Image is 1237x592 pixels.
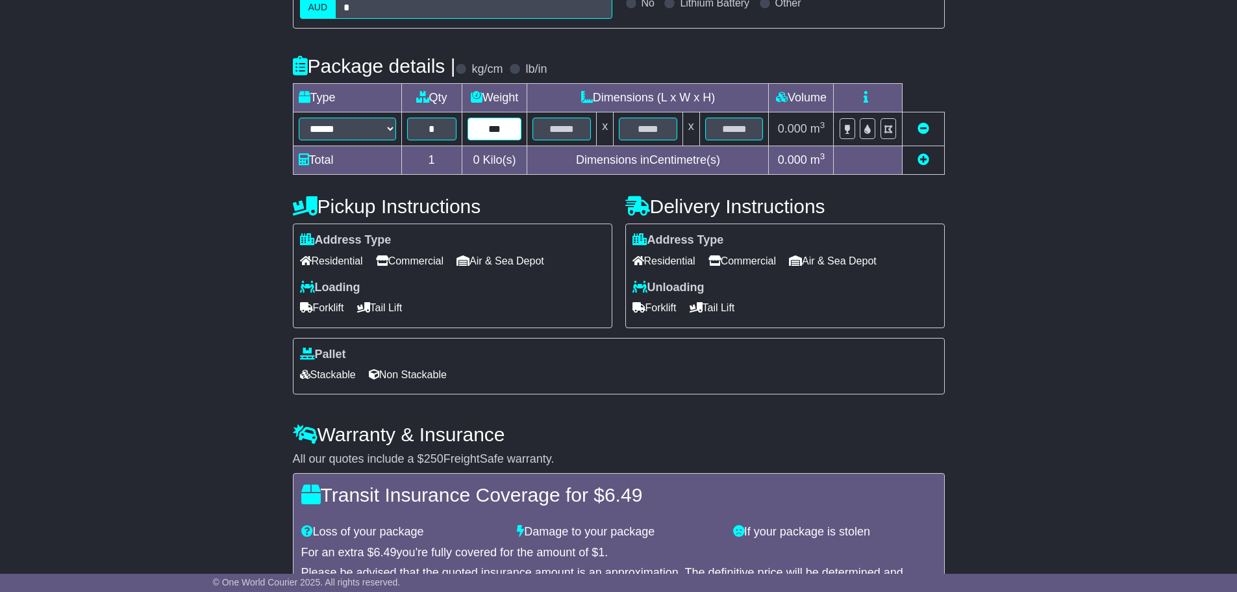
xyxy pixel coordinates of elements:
span: 0 [473,153,479,166]
span: Forklift [300,298,344,318]
span: Air & Sea Depot [456,251,544,271]
td: Type [293,84,401,112]
div: For an extra $ you're fully covered for the amount of $ . [301,546,936,560]
span: Residential [300,251,363,271]
td: Weight [462,84,527,112]
td: x [597,112,614,146]
div: If your package is stolen [727,525,943,539]
td: Volume [769,84,834,112]
span: Stackable [300,365,356,385]
div: Damage to your package [510,525,727,539]
a: Add new item [918,153,929,166]
td: Dimensions in Centimetre(s) [527,146,769,175]
label: Loading [300,281,360,295]
span: 0.000 [778,153,807,166]
span: 6.49 [374,546,397,559]
h4: Pickup Instructions [293,196,612,217]
td: 1 [401,146,462,175]
span: Commercial [376,251,444,271]
span: Air & Sea Depot [789,251,877,271]
td: Total [293,146,401,175]
label: Address Type [632,233,724,248]
td: Kilo(s) [462,146,527,175]
span: m [810,122,825,135]
h4: Delivery Instructions [625,196,945,217]
td: x [682,112,699,146]
span: Commercial [708,251,776,271]
h4: Transit Insurance Coverage for $ [301,484,936,506]
label: Pallet [300,348,346,362]
sup: 3 [820,120,825,130]
span: 250 [424,452,444,465]
td: Qty [401,84,462,112]
h4: Warranty & Insurance [293,424,945,445]
span: Forklift [632,298,677,318]
label: Unloading [632,281,705,295]
span: m [810,153,825,166]
div: Loss of your package [295,525,511,539]
span: © One World Courier 2025. All rights reserved. [213,577,401,587]
span: Tail Lift [357,298,403,318]
span: Non Stackable [369,365,447,385]
span: Residential [632,251,695,271]
span: Tail Lift [690,298,735,318]
span: 1 [598,546,605,559]
span: 0.000 [778,122,807,135]
label: lb/in [525,62,547,77]
div: All our quotes include a $ FreightSafe warranty. [293,452,945,467]
td: Dimensions (L x W x H) [527,84,769,112]
label: kg/cm [471,62,503,77]
label: Address Type [300,233,392,248]
a: Remove this item [918,122,929,135]
sup: 3 [820,151,825,161]
span: 6.49 [605,484,642,506]
h4: Package details | [293,55,456,77]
